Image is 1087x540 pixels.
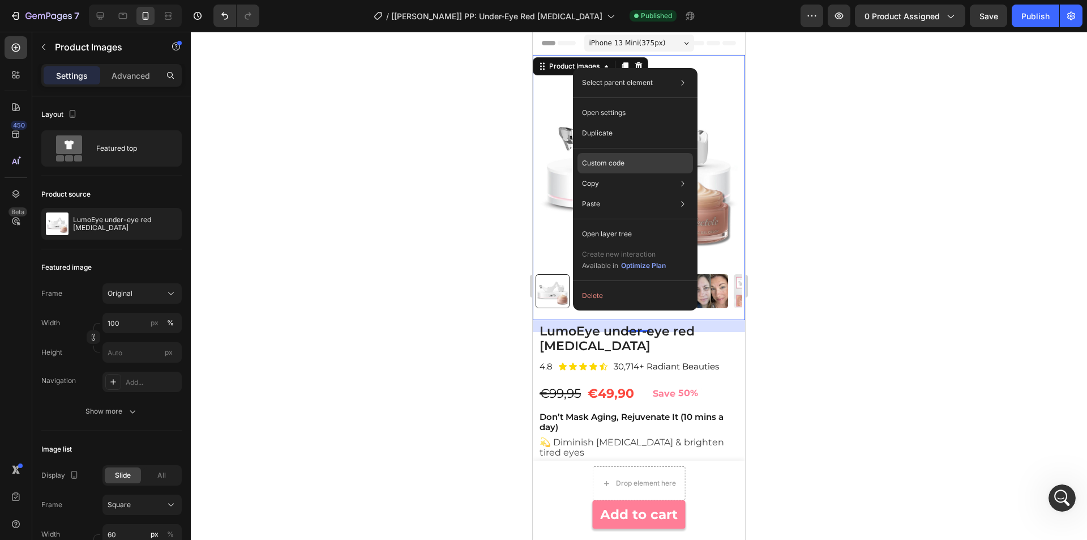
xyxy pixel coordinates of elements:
[85,406,138,417] div: Show more
[533,32,745,540] iframe: To enrich screen reader interactions, please activate Accessibility in Grammarly extension settings
[164,316,177,330] button: px
[96,135,165,161] div: Featured top
[855,5,965,27] button: 0 product assigned
[577,286,693,306] button: Delete
[582,108,626,118] p: Open settings
[620,260,666,271] button: Optimize Plan
[8,207,27,216] div: Beta
[582,158,624,168] p: Custom code
[41,529,60,539] label: Width
[46,212,69,235] img: product feature img
[102,283,182,304] button: Original
[582,229,632,239] p: Open layer tree
[56,70,88,82] p: Settings
[582,249,666,260] p: Create new interaction
[41,347,62,358] label: Height
[1021,10,1050,22] div: Publish
[582,199,600,209] p: Paste
[582,128,613,138] p: Duplicate
[151,529,159,539] div: px
[1012,5,1059,27] button: Publish
[74,9,79,23] p: 7
[165,348,173,356] span: px
[115,470,131,481] span: Slide
[108,500,131,510] span: Square
[151,318,159,328] div: px
[865,10,940,22] span: 0 product assigned
[41,262,92,273] div: Featured image
[73,216,177,232] p: LumoEye under-eye red [MEDICAL_DATA]
[582,261,618,270] span: Available in
[167,529,174,539] div: %
[41,288,62,299] label: Frame
[41,376,76,386] div: Navigation
[102,313,182,333] input: px%
[41,318,60,328] label: Width
[386,10,389,22] span: /
[582,178,599,189] p: Copy
[55,40,151,54] p: Product Images
[391,10,602,22] span: [[PERSON_NAME]] PP: Under-Eye Red [MEDICAL_DATA]
[11,121,27,130] div: 450
[108,288,132,299] span: Original
[126,377,179,388] div: Add...
[41,401,182,422] button: Show more
[5,5,84,27] button: 7
[41,468,81,483] div: Display
[213,5,259,27] div: Undo/Redo
[112,70,150,82] p: Advanced
[979,11,998,21] span: Save
[102,495,182,515] button: Square
[41,444,72,454] div: Image list
[167,318,174,328] div: %
[641,11,672,21] span: Published
[148,316,161,330] button: %
[582,78,653,88] p: Select parent element
[102,342,182,363] input: px
[157,470,166,481] span: All
[41,500,62,510] label: Frame
[41,107,79,122] div: Layout
[1049,484,1076,512] iframe: Intercom live chat
[41,189,91,199] div: Product source
[970,5,1007,27] button: Save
